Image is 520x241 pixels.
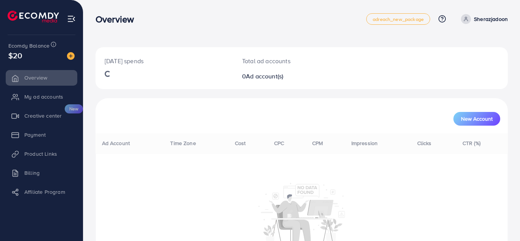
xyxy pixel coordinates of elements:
[242,73,327,80] h2: 0
[242,56,327,65] p: Total ad accounts
[67,14,76,23] img: menu
[8,42,49,49] span: Ecomdy Balance
[474,14,508,24] p: Sherazjadoon
[366,13,430,25] a: adreach_new_package
[96,14,140,25] h3: Overview
[246,72,283,80] span: Ad account(s)
[453,112,500,126] button: New Account
[458,14,508,24] a: Sherazjadoon
[461,116,493,121] span: New Account
[373,17,424,22] span: adreach_new_package
[8,50,22,61] span: $20
[8,11,59,22] img: logo
[67,52,75,60] img: image
[105,56,224,65] p: [DATE] spends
